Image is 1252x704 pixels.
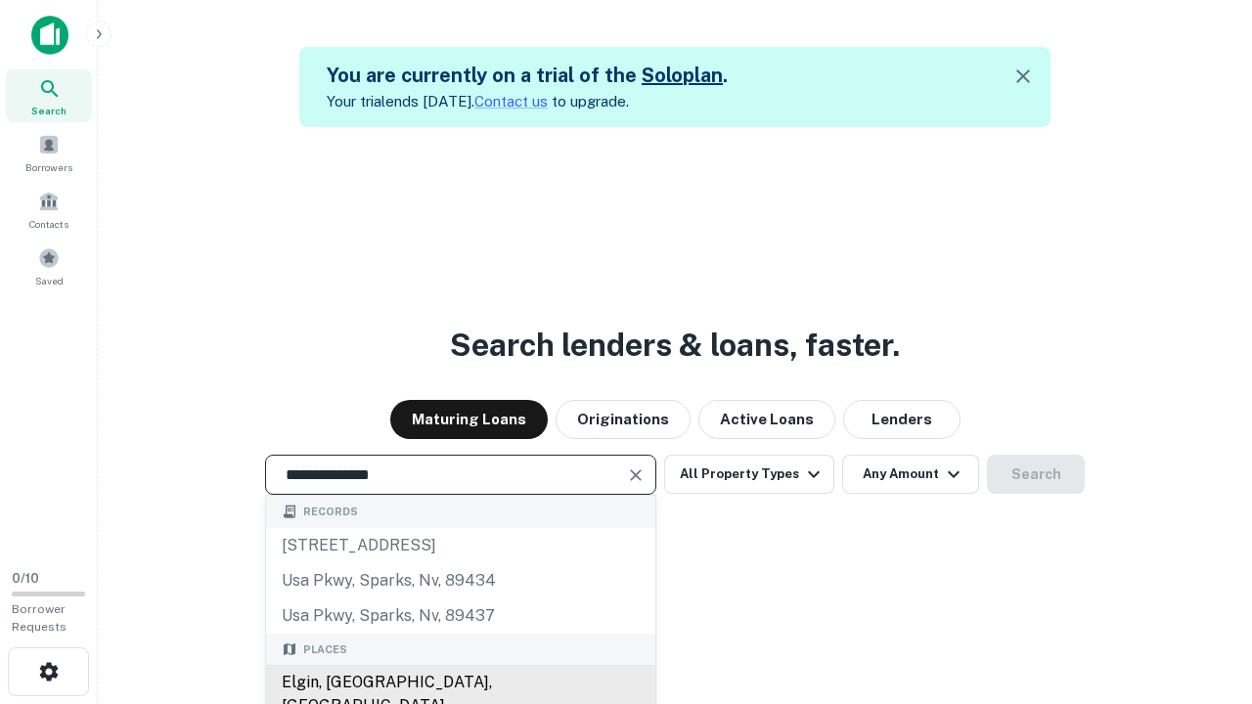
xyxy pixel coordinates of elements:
[35,273,64,288] span: Saved
[450,322,900,369] h3: Search lenders & loans, faster.
[303,504,358,520] span: Records
[12,571,39,586] span: 0 / 10
[266,598,655,634] div: usa pkwy, sparks, nv, 89437
[303,641,347,658] span: Places
[474,93,548,110] a: Contact us
[642,64,723,87] a: Soloplan
[327,61,728,90] h5: You are currently on a trial of the .
[12,602,67,634] span: Borrower Requests
[556,400,691,439] button: Originations
[698,400,835,439] button: Active Loans
[6,126,92,179] a: Borrowers
[327,90,728,113] p: Your trial ends [DATE]. to upgrade.
[29,216,68,232] span: Contacts
[25,159,72,175] span: Borrowers
[31,103,67,118] span: Search
[6,240,92,292] a: Saved
[842,455,979,494] button: Any Amount
[6,69,92,122] a: Search
[622,462,649,489] button: Clear
[266,528,655,563] div: [STREET_ADDRESS]
[843,400,961,439] button: Lenders
[6,183,92,236] a: Contacts
[1154,548,1252,641] iframe: Chat Widget
[31,16,68,55] img: capitalize-icon.png
[266,563,655,598] div: usa pkwy, sparks, nv, 89434
[664,455,834,494] button: All Property Types
[390,400,548,439] button: Maturing Loans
